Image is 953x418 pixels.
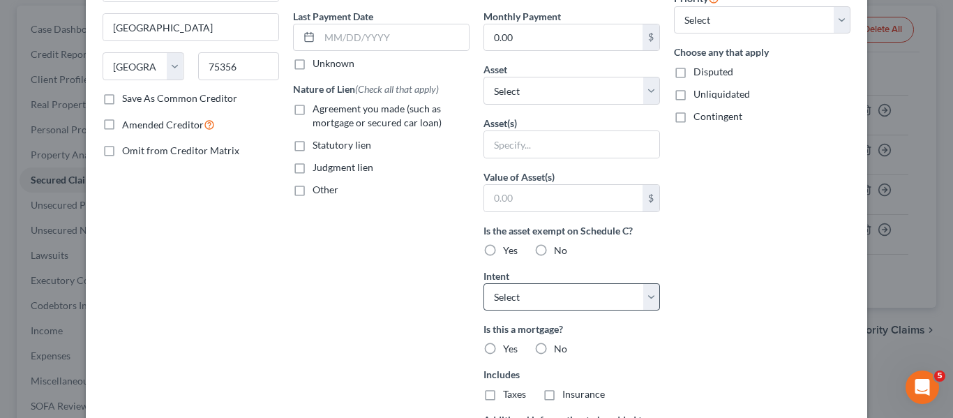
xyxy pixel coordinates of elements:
div: $ [643,24,659,51]
span: Statutory lien [313,139,371,151]
span: No [554,343,567,354]
label: Is the asset exempt on Schedule C? [483,223,660,238]
label: Choose any that apply [674,45,850,59]
span: Other [313,184,338,195]
span: Taxes [503,388,526,400]
span: Insurance [562,388,605,400]
label: Is this a mortgage? [483,322,660,336]
span: Asset [483,64,507,75]
span: 5 [934,371,945,382]
span: Omit from Creditor Matrix [122,144,239,156]
span: Disputed [693,66,733,77]
input: Enter zip... [198,52,280,80]
label: Monthly Payment [483,9,561,24]
span: Judgment lien [313,161,373,173]
label: Unknown [313,57,354,70]
span: Amended Creditor [122,119,204,130]
label: Includes [483,367,660,382]
span: Agreement you made (such as mortgage or secured car loan) [313,103,442,128]
label: Nature of Lien [293,82,439,96]
input: 0.00 [484,24,643,51]
span: Contingent [693,110,742,122]
input: 0.00 [484,185,643,211]
iframe: Intercom live chat [906,371,939,404]
span: No [554,244,567,256]
span: (Check all that apply) [355,83,439,95]
input: Specify... [484,131,659,158]
label: Asset(s) [483,116,517,130]
div: $ [643,185,659,211]
label: Save As Common Creditor [122,91,237,105]
input: Enter city... [103,14,278,40]
label: Value of Asset(s) [483,170,555,184]
label: Last Payment Date [293,9,373,24]
span: Yes [503,343,518,354]
span: Unliquidated [693,88,750,100]
input: MM/DD/YYYY [320,24,469,51]
span: Yes [503,244,518,256]
label: Intent [483,269,509,283]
